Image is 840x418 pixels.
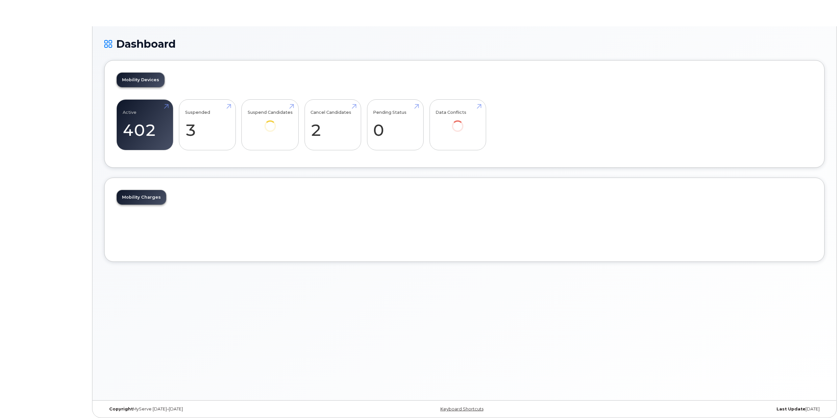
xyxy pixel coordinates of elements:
strong: Last Update [777,406,805,411]
strong: Copyright [109,406,133,411]
a: Data Conflicts [435,103,480,141]
h1: Dashboard [104,38,825,50]
a: Active 402 [123,103,167,147]
div: [DATE] [584,406,825,412]
a: Cancel Candidates 2 [310,103,355,147]
div: MyServe [DATE]–[DATE] [104,406,344,412]
a: Suspended 3 [185,103,230,147]
a: Pending Status 0 [373,103,417,147]
a: Suspend Candidates [248,103,293,141]
a: Keyboard Shortcuts [440,406,483,411]
a: Mobility Charges [117,190,166,205]
a: Mobility Devices [117,73,164,87]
